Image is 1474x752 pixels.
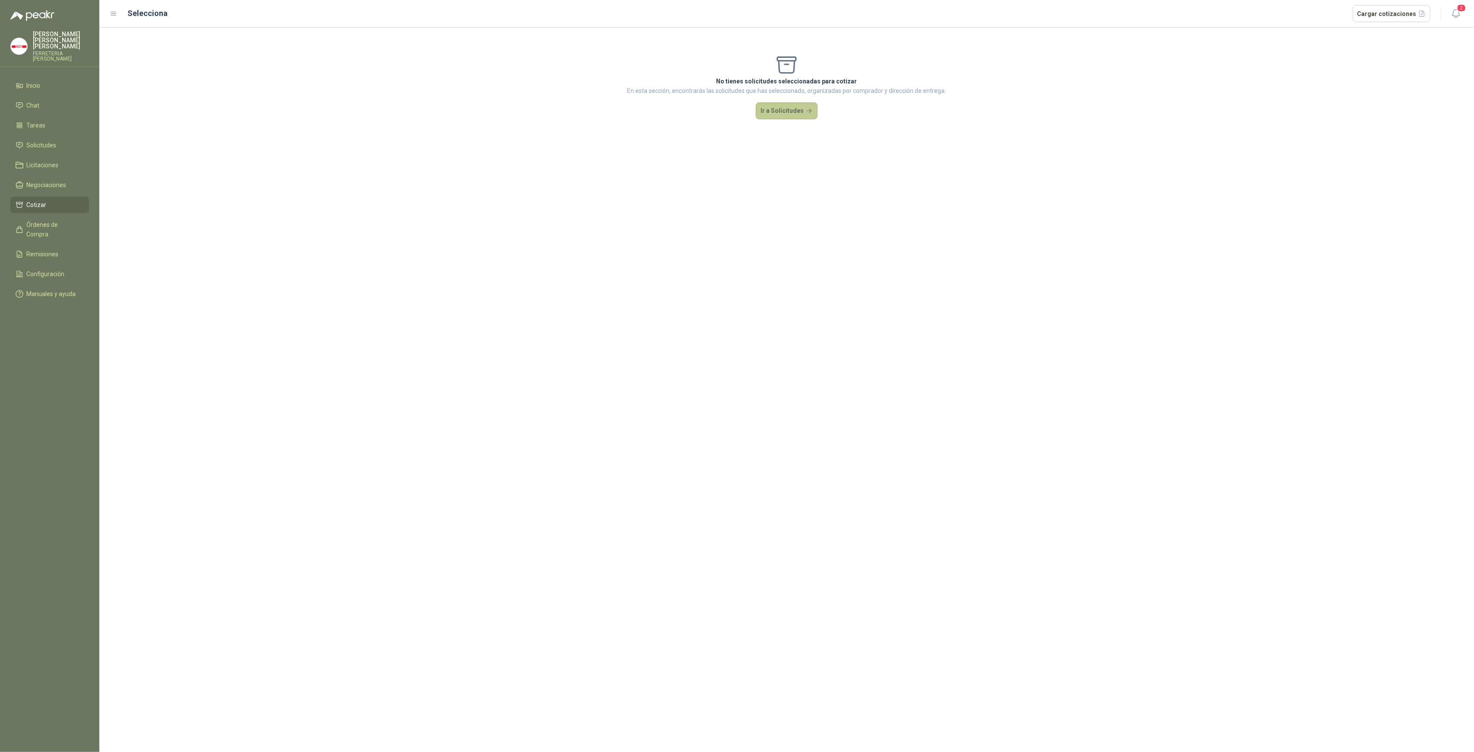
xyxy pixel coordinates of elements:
h2: Selecciona [128,7,168,19]
span: Solicitudes [27,140,57,150]
p: FERRETERIA [PERSON_NAME] [33,51,89,61]
img: Logo peakr [10,10,54,21]
img: Company Logo [11,38,27,54]
a: Cotizar [10,197,89,213]
a: Inicio [10,77,89,94]
a: Órdenes de Compra [10,217,89,242]
span: Negociaciones [27,180,67,190]
span: Cotizar [27,200,47,210]
a: Manuales y ayuda [10,286,89,302]
span: Tareas [27,121,46,130]
a: Chat [10,97,89,114]
a: Negociaciones [10,177,89,193]
span: 2 [1457,4,1466,12]
span: Configuración [27,269,65,279]
p: [PERSON_NAME] [PERSON_NAME] [PERSON_NAME] [33,31,89,49]
p: En esta sección, encontrarás las solicitudes que has seleccionado, organizadas por comprador y di... [628,86,946,96]
span: Manuales y ayuda [27,289,76,299]
button: Ir a Solicitudes [756,102,818,120]
a: Remisiones [10,246,89,262]
p: No tienes solicitudes seleccionadas para cotizar [628,76,946,86]
a: Tareas [10,117,89,134]
button: Cargar cotizaciones [1353,5,1431,22]
span: Remisiones [27,249,59,259]
span: Licitaciones [27,160,59,170]
a: Configuración [10,266,89,282]
span: Chat [27,101,40,110]
span: Inicio [27,81,41,90]
a: Licitaciones [10,157,89,173]
span: Órdenes de Compra [27,220,81,239]
a: Solicitudes [10,137,89,153]
button: 2 [1448,6,1464,22]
